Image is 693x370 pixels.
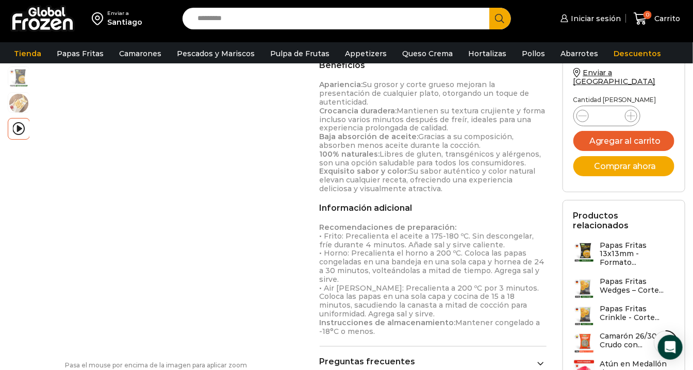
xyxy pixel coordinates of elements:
[320,106,397,115] strong: Crocancia duradera:
[658,335,683,360] div: Open Intercom Messenger
[320,132,419,141] strong: Baja absorción de aceite:
[320,357,547,367] a: Preguntas frecuentes
[652,13,680,24] span: Carrito
[643,11,652,19] span: 0
[573,332,674,354] a: Camarón 26/30 Crudo con...
[573,96,674,104] p: Cantidad [PERSON_NAME]
[265,44,335,63] a: Pulpa de Frutas
[320,80,547,193] p: Su grosor y corte grueso mejoran la presentación de cualquier plato, otorgando un toque de autent...
[114,44,167,63] a: Camarones
[92,10,107,27] img: address-field-icon.svg
[8,362,304,369] p: Pasa el mouse por encima de la imagen para aplicar zoom
[320,224,547,336] p: • Frito: Precalienta el aceite a 175-180 ºC. Sin descongelar, fríe durante 4 minutos. Añade sal y...
[555,44,603,63] a: Abarrotes
[573,277,674,299] a: Papas Fritas Wedges – Corte...
[320,223,457,232] strong: Recomendaciones de preparación:
[340,44,392,63] a: Appetizers
[573,68,656,86] a: Enviar a [GEOGRAPHIC_DATA]
[597,109,617,123] input: Product quantity
[489,8,511,29] button: Search button
[573,305,674,327] a: Papas Fritas Crinkle - Corte...
[573,241,674,272] a: Papas Fritas 13x13mm - Formato...
[9,44,46,63] a: Tienda
[600,241,674,267] h3: Papas Fritas 13x13mm - Formato...
[463,44,511,63] a: Hortalizas
[320,80,363,89] strong: Apariencia:
[320,204,547,213] h2: Información adicional
[517,44,550,63] a: Pollos
[608,44,666,63] a: Descuentos
[107,17,142,27] div: Santiago
[172,44,260,63] a: Pescados y Mariscos
[573,131,674,151] button: Agregar al carrito
[320,318,456,328] strong: Instrucciones de almacenamiento:
[573,156,674,176] button: Comprar ahora
[35,66,298,351] div: 3 / 3
[568,13,621,24] span: Iniciar sesión
[35,66,298,348] iframe: Papas fritas bastón 13X13
[320,149,380,159] strong: 100% naturales:
[573,211,674,230] h2: Productos relacionados
[320,166,409,176] strong: Exquisito sabor y color:
[631,7,683,31] a: 0 Carrito
[107,10,142,17] div: Enviar a
[600,277,674,295] h3: Papas Fritas Wedges – Corte...
[320,60,547,70] h2: Beneficios
[397,44,458,63] a: Queso Crema
[600,305,674,322] h3: Papas Fritas Crinkle - Corte...
[52,44,109,63] a: Papas Fritas
[558,8,621,29] a: Iniciar sesión
[600,332,674,349] h3: Camarón 26/30 Crudo con...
